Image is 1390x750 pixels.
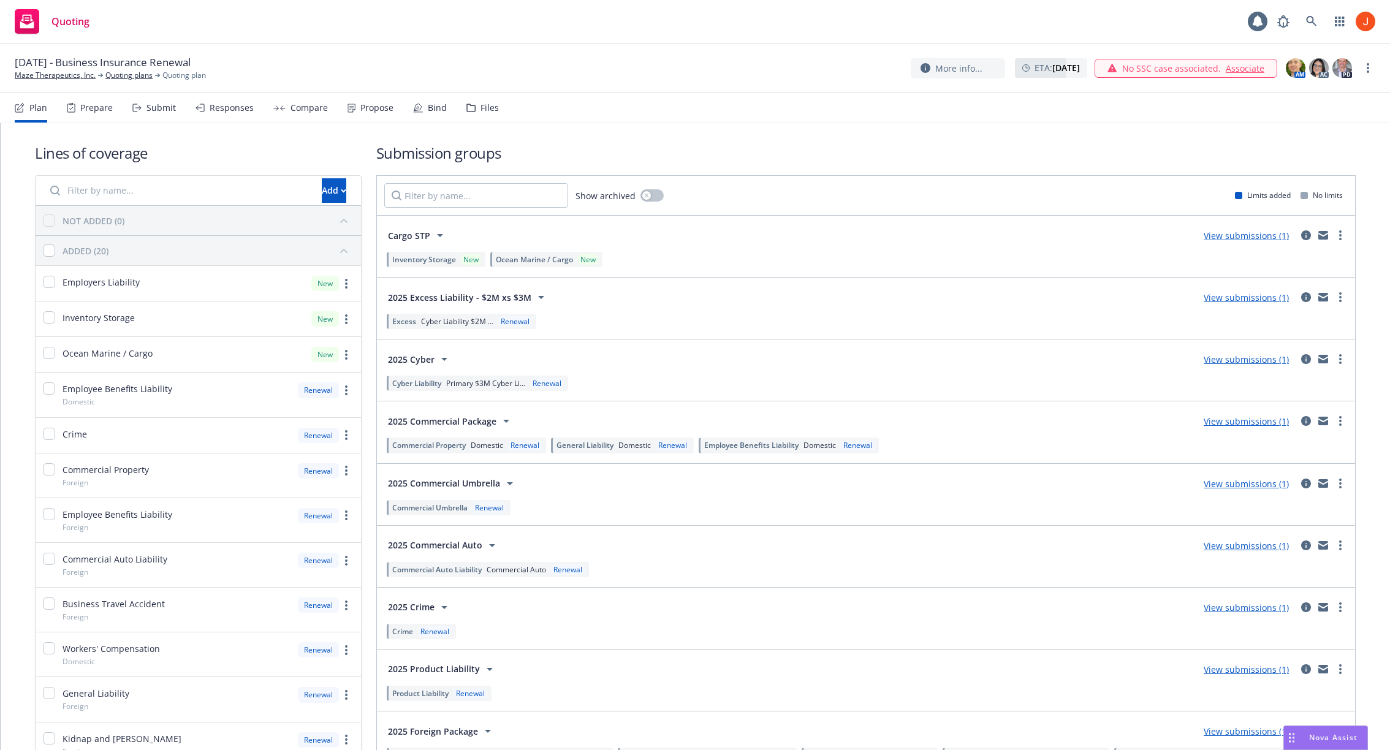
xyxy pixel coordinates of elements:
div: Drag to move [1284,726,1299,749]
span: Foreign [63,567,88,577]
button: More info... [911,58,1005,78]
a: more [339,598,354,613]
span: Cyber Liability [392,378,441,388]
a: View submissions (1) [1204,664,1289,675]
span: Domestic [618,440,651,450]
a: more [1333,662,1348,676]
div: New [311,276,339,291]
span: Foreign [63,701,88,711]
span: 2025 Commercial Package [388,415,496,428]
a: mail [1316,538,1331,553]
span: More info... [935,62,982,75]
span: Crime [63,428,87,441]
span: Quoting [51,17,89,26]
a: more [339,383,354,398]
span: Nova Assist [1309,732,1358,743]
div: Bind [428,103,447,113]
a: View submissions (1) [1204,415,1289,427]
span: No SSC case associated. [1122,62,1221,75]
a: circleInformation [1299,538,1313,553]
a: circleInformation [1299,600,1313,615]
a: more [1333,724,1348,738]
h1: Submission groups [376,143,1356,163]
div: Renewal [656,440,689,450]
a: circleInformation [1299,290,1313,305]
div: New [461,254,481,265]
span: Ocean Marine / Cargo [496,254,573,265]
span: Crime [392,626,413,637]
div: Add [322,179,346,202]
span: Inventory Storage [392,254,456,265]
a: Quoting plans [105,70,153,81]
a: mail [1316,662,1331,676]
div: Renewal [298,732,339,748]
a: more [1333,290,1348,305]
span: Excess [392,316,416,327]
a: circleInformation [1299,414,1313,428]
span: Commercial Umbrella [392,502,468,513]
div: Files [480,103,499,113]
input: Filter by name... [43,178,314,203]
div: Renewal [298,642,339,657]
div: Limits added [1235,190,1291,200]
span: 2025 Foreign Package [388,725,478,738]
span: 2025 Crime [388,600,435,613]
span: 2025 Commercial Umbrella [388,477,500,490]
span: Employee Benefits Liability [63,382,172,395]
a: more [1333,228,1348,243]
span: Ocean Marine / Cargo [63,347,153,360]
div: ADDED (20) [63,244,108,257]
a: more [339,508,354,523]
span: Quoting plan [162,70,206,81]
a: mail [1316,290,1331,305]
a: more [339,347,354,362]
button: Add [322,178,346,203]
div: Renewal [454,688,487,699]
a: mail [1316,600,1331,615]
span: Employee Benefits Liability [63,508,172,521]
div: Compare [291,103,328,113]
input: Filter by name... [384,183,568,208]
span: Domestic [471,440,503,450]
a: View submissions (1) [1204,230,1289,241]
a: mail [1316,414,1331,428]
a: mail [1316,228,1331,243]
button: 2025 Cyber [384,347,455,371]
div: Renewal [298,687,339,702]
a: circleInformation [1299,724,1313,738]
div: No limits [1301,190,1343,200]
div: NOT ADDED (0) [63,214,124,227]
a: mail [1316,724,1331,738]
a: Quoting [10,4,94,39]
span: Employers Liability [63,276,140,289]
a: Associate [1226,62,1264,75]
span: 2025 Cyber [388,353,435,366]
button: 2025 Product Liability [384,657,501,681]
div: Renewal [841,440,875,450]
span: Kidnap and [PERSON_NAME] [63,732,181,745]
button: Cargo STP [384,223,451,248]
span: General Liability [556,440,613,450]
button: 2025 Commercial Auto [384,533,503,558]
a: mail [1316,352,1331,366]
a: View submissions (1) [1204,292,1289,303]
div: New [311,311,339,327]
button: 2025 Commercial Package [384,409,517,433]
div: Renewal [473,502,506,513]
div: New [311,347,339,362]
a: more [339,553,354,568]
span: Employee Benefits Liability [704,440,799,450]
a: View submissions (1) [1204,725,1289,737]
span: 2025 Product Liability [388,662,480,675]
div: Renewal [298,508,339,523]
a: more [1333,538,1348,553]
div: Renewal [298,428,339,443]
a: Search [1299,9,1324,34]
div: Renewal [298,463,339,479]
a: Maze Therapeutics, Inc. [15,70,96,81]
a: more [1333,414,1348,428]
span: Foreign [63,612,88,622]
div: Renewal [298,382,339,398]
a: more [339,463,354,478]
strong: [DATE] [1052,62,1080,74]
